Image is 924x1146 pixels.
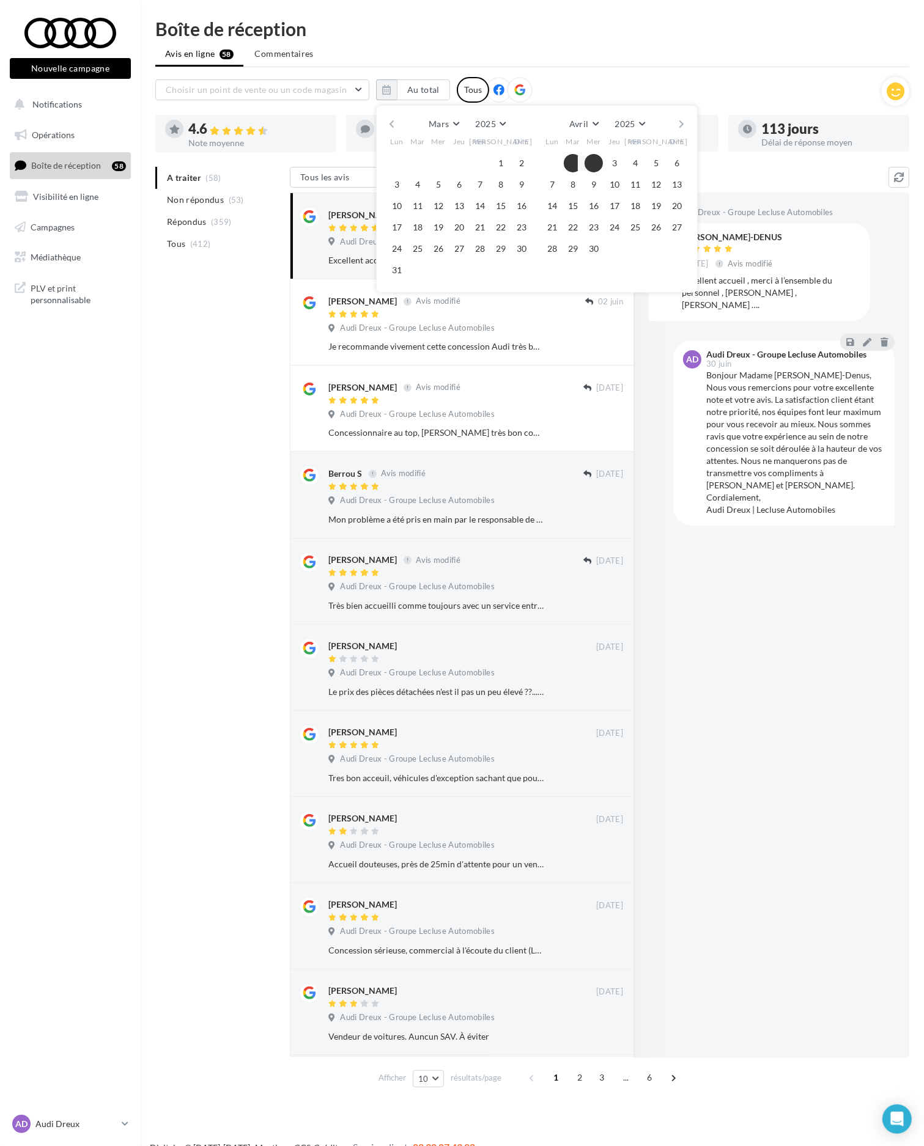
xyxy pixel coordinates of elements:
[328,858,544,870] div: Accueil douteuses, près de 25min d'attente pour un vendeur VO sans qu'on me propose de m'asseoir ...
[328,209,429,221] div: [PERSON_NAME]-DENUS
[328,600,544,612] div: Très bien accueilli comme toujours avec un service entretiens impeccable 👌 Service après vente hy...
[569,119,589,129] span: Avril
[543,175,561,194] button: 7
[512,240,531,258] button: 30
[668,218,686,237] button: 27
[882,1104,912,1134] div: Open Intercom Messenger
[566,136,580,147] span: Mar
[328,340,544,353] div: Je recommande vivement cette concession Audi très bon accueil un grand merci à [PERSON_NAME] qui ...
[388,261,406,279] button: 31
[416,383,460,392] span: Avis modifié
[340,323,495,334] span: Audi Dreux - Groupe Lecluse Automobiles
[571,1068,590,1087] span: 2
[626,197,645,215] button: 18
[668,154,686,172] button: 6
[596,469,623,480] span: [DATE]
[668,197,686,215] button: 20
[388,240,406,258] button: 24
[328,640,397,652] div: [PERSON_NAME]
[453,136,465,147] span: Jeu
[408,240,427,258] button: 25
[492,240,510,258] button: 29
[328,381,397,394] div: [PERSON_NAME]
[155,79,369,100] button: Choisir un point de vente ou un code magasin
[211,217,232,227] span: (359)
[596,814,623,825] span: [DATE]
[255,48,314,60] span: Commentaires
[167,216,207,228] span: Répondus
[340,926,495,937] span: Audi Dreux - Groupe Lecluse Automobiles
[593,1068,612,1087] span: 3
[388,197,406,215] button: 10
[564,116,604,133] button: Avril
[31,160,101,171] span: Boîte de réception
[615,119,635,129] span: 2025
[328,254,544,266] div: Excellent accueil , merci à l’ensemble du personnel , [PERSON_NAME] , [PERSON_NAME] ….
[376,79,450,100] button: Au total
[512,154,531,172] button: 2
[626,175,645,194] button: 11
[429,218,448,237] button: 19
[112,161,126,171] div: 58
[429,197,448,215] button: 12
[706,350,867,359] div: Audi Dreux - Groupe Lecluse Automobiles
[31,252,81,262] span: Médiathèque
[328,295,397,307] div: [PERSON_NAME]
[328,686,544,698] div: Le prix des pièces détachées n'est il pas un peu élevé ??......750 euros chez AUDI ( pour 5 piece...
[492,197,510,215] button: 15
[585,197,603,215] button: 16
[728,259,773,268] span: Avis modifié
[450,197,468,215] button: 13
[32,99,82,109] span: Notifications
[340,409,495,420] span: Audi Dreux - Groupe Lecluse Automobiles
[670,136,684,147] span: Dim
[418,1074,429,1084] span: 10
[647,197,665,215] button: 19
[340,840,495,851] span: Audi Dreux - Groupe Lecluse Automobiles
[585,175,603,194] button: 9
[32,130,75,140] span: Opérations
[431,136,446,147] span: Mer
[328,812,397,825] div: [PERSON_NAME]
[596,900,623,911] span: [DATE]
[647,218,665,237] button: 26
[564,154,582,172] button: 1
[328,898,397,911] div: [PERSON_NAME]
[598,296,623,307] span: 02 juin
[514,136,529,147] span: Dim
[706,360,731,368] span: 30 juin
[408,197,427,215] button: 11
[429,240,448,258] button: 26
[155,20,909,38] div: Boîte de réception
[190,239,211,249] span: (412)
[450,240,468,258] button: 27
[682,233,782,241] div: [PERSON_NAME]-DENUS
[429,119,449,129] span: Mars
[381,469,426,479] span: Avis modifié
[471,175,489,194] button: 7
[596,642,623,653] span: [DATE]
[457,77,489,103] div: Tous
[545,136,559,147] span: Lun
[668,175,686,194] button: 13
[167,238,185,250] span: Tous
[7,122,133,148] a: Opérations
[388,218,406,237] button: 17
[492,175,510,194] button: 8
[512,197,531,215] button: 16
[564,240,582,258] button: 29
[470,136,533,147] span: [PERSON_NAME]
[512,175,531,194] button: 9
[564,218,582,237] button: 22
[290,167,412,188] button: Tous les avis
[388,175,406,194] button: 3
[397,79,450,100] button: Au total
[471,240,489,258] button: 28
[340,495,495,506] span: Audi Dreux - Groupe Lecluse Automobiles
[429,175,448,194] button: 5
[416,555,460,565] span: Avis modifié
[586,136,601,147] span: Mer
[7,184,133,210] a: Visibilité en ligne
[328,427,544,439] div: Concessionnaire au top, [PERSON_NAME] très bon commercial à l'écoute, et la directrice est très e...
[31,221,75,232] span: Campagnes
